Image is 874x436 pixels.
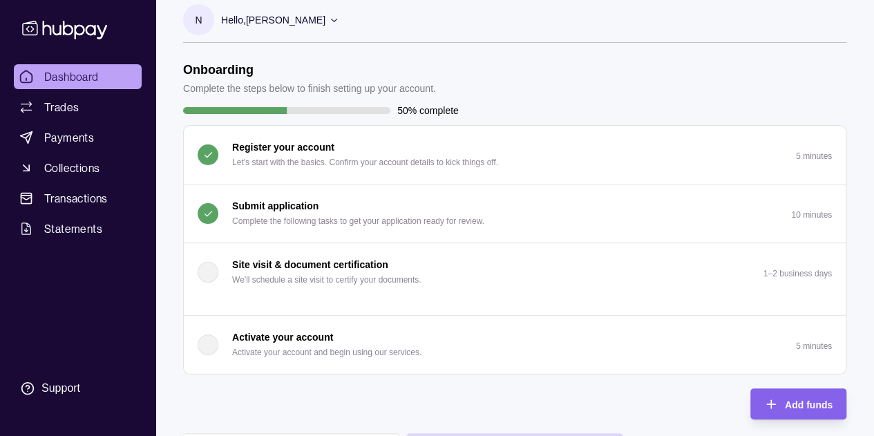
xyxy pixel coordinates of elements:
[796,341,832,351] p: 5 minutes
[14,216,142,241] a: Statements
[763,269,832,278] p: 1–2 business days
[184,243,846,301] button: Site visit & document certification We'll schedule a site visit to certify your documents.1–2 bus...
[184,184,846,243] button: Submit application Complete the following tasks to get your application ready for review.10 minutes
[796,151,832,161] p: 5 minutes
[221,12,325,28] p: Hello, [PERSON_NAME]
[44,190,108,207] span: Transactions
[44,220,102,237] span: Statements
[232,330,333,345] p: Activate your account
[44,129,94,146] span: Payments
[232,214,484,229] p: Complete the following tasks to get your application ready for review.
[750,388,846,419] button: Add funds
[184,126,846,184] button: Register your account Let's start with the basics. Confirm your account details to kick things of...
[14,186,142,211] a: Transactions
[14,374,142,403] a: Support
[397,103,459,118] p: 50% complete
[232,257,388,272] p: Site visit & document certification
[183,81,436,96] p: Complete the steps below to finish setting up your account.
[232,272,421,287] p: We'll schedule a site visit to certify your documents.
[184,301,846,315] div: Site visit & document certification We'll schedule a site visit to certify your documents.1–2 bus...
[785,399,833,410] span: Add funds
[232,198,319,214] p: Submit application
[183,62,436,77] h1: Onboarding
[184,316,846,374] button: Activate your account Activate your account and begin using our services.5 minutes
[44,99,79,115] span: Trades
[232,345,421,360] p: Activate your account and begin using our services.
[791,210,832,220] p: 10 minutes
[14,125,142,150] a: Payments
[44,68,99,85] span: Dashboard
[14,95,142,120] a: Trades
[232,155,498,170] p: Let's start with the basics. Confirm your account details to kick things off.
[44,160,99,176] span: Collections
[41,381,80,396] div: Support
[14,64,142,89] a: Dashboard
[232,140,334,155] p: Register your account
[195,12,202,28] p: N
[14,155,142,180] a: Collections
